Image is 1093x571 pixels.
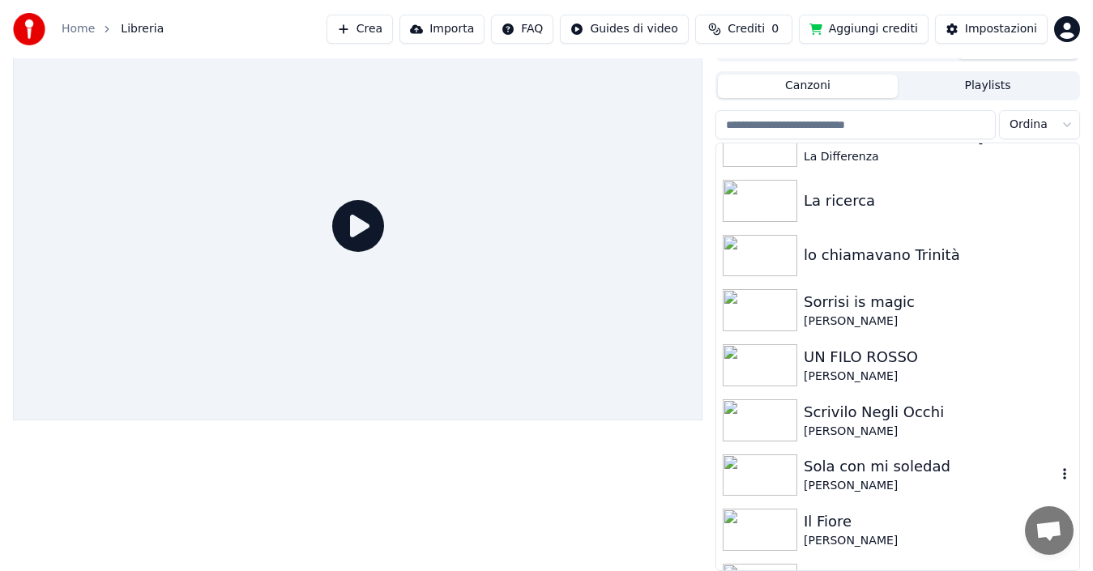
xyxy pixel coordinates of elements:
div: [PERSON_NAME] [804,369,1073,385]
div: La Differenza [804,149,1073,165]
button: Guides di video [560,15,688,44]
span: Ordina [1010,117,1048,133]
span: Libreria [121,21,164,37]
button: Importa [399,15,485,44]
div: Scrivilo Negli Occhi [804,401,1073,424]
button: Crediti0 [695,15,792,44]
div: [PERSON_NAME] [804,313,1073,330]
nav: breadcrumb [62,21,164,37]
div: Sola con mi soledad [804,455,1057,478]
button: Crea [327,15,393,44]
div: [PERSON_NAME] [804,533,1073,549]
div: Sorrisi is magic [804,291,1073,313]
a: Home [62,21,95,37]
div: Il Fiore [804,510,1073,533]
img: youka [13,13,45,45]
button: Impostazioni [935,15,1048,44]
button: Aggiungi crediti [799,15,929,44]
a: Aprire la chat [1025,506,1074,555]
span: 0 [771,21,779,37]
button: Playlists [898,75,1078,98]
div: La ricerca [804,190,1073,212]
div: [PERSON_NAME] [804,424,1073,440]
div: Impostazioni [965,21,1037,37]
div: UN FILO ROSSO [804,346,1073,369]
button: FAQ [491,15,553,44]
div: lo chiamavano Trinità [804,244,1073,266]
div: [PERSON_NAME] [804,478,1057,494]
span: Crediti [728,21,765,37]
button: Canzoni [718,75,898,98]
